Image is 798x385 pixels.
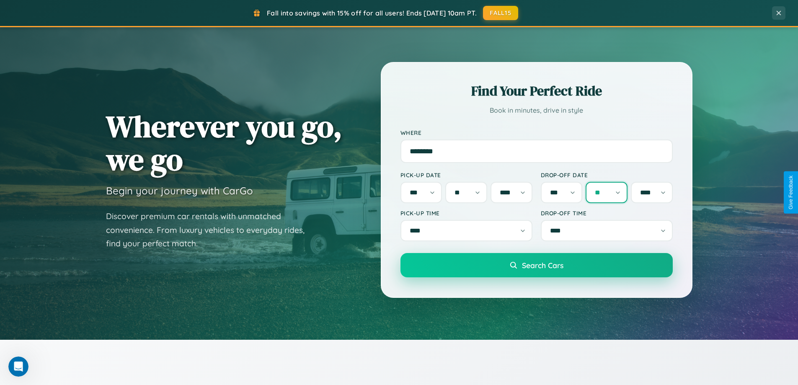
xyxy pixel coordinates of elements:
p: Discover premium car rentals with unmatched convenience. From luxury vehicles to everyday rides, ... [106,209,315,251]
label: Drop-off Date [541,171,673,178]
button: FALL15 [483,6,518,20]
iframe: Intercom live chat [8,357,28,377]
h3: Begin your journey with CarGo [106,184,253,197]
h1: Wherever you go, we go [106,110,342,176]
p: Book in minutes, drive in style [400,104,673,116]
button: Search Cars [400,253,673,277]
label: Pick-up Date [400,171,532,178]
label: Where [400,129,673,136]
label: Pick-up Time [400,209,532,217]
span: Fall into savings with 15% off for all users! Ends [DATE] 10am PT. [267,9,477,17]
label: Drop-off Time [541,209,673,217]
span: Search Cars [522,261,563,270]
div: Give Feedback [788,176,794,209]
h2: Find Your Perfect Ride [400,82,673,100]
